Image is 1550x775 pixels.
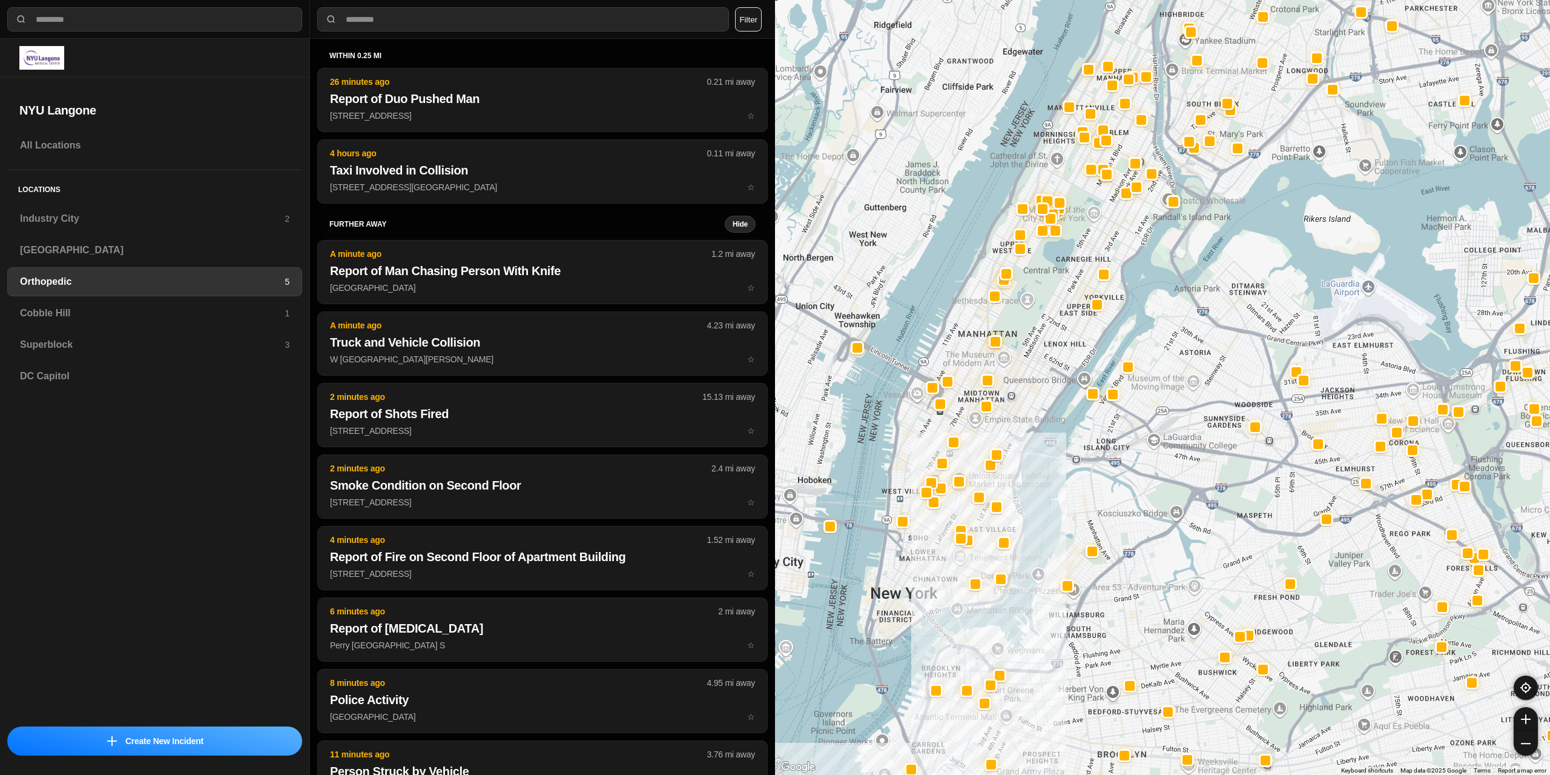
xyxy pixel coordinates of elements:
a: 2 minutes ago15.13 mi awayReport of Shots Fired[STREET_ADDRESS]star [317,425,768,436]
p: 2 [285,213,289,225]
p: 0.11 mi away [707,147,755,159]
a: Terms (opens in new tab) [1474,767,1491,774]
a: 4 minutes ago1.52 mi awayReport of Fire on Second Floor of Apartment Building[STREET_ADDRESS]star [317,568,768,579]
h2: Smoke Condition on Second Floor [330,477,755,494]
a: Report a map error [1498,767,1546,774]
button: 26 minutes ago0.21 mi awayReport of Duo Pushed Man[STREET_ADDRESS]star [317,68,768,132]
h2: Report of Shots Fired [330,405,755,422]
p: 1.52 mi away [707,534,755,546]
h3: DC Capitol [20,369,289,384]
img: search [15,13,27,25]
span: star [747,712,755,722]
h2: Taxi Involved in Collision [330,162,755,179]
p: Create New Incident [125,735,203,747]
a: Industry City2 [7,204,302,233]
button: Keyboard shortcuts [1341,767,1393,775]
h2: Report of Fire on Second Floor of Apartment Building [330,548,755,565]
a: 8 minutes ago4.95 mi awayPolice Activity[GEOGRAPHIC_DATA]star [317,711,768,722]
p: 6 minutes ago [330,605,718,617]
img: icon [107,736,117,746]
p: 5 [285,276,289,288]
button: Hide [725,216,756,233]
img: zoom-out [1521,739,1531,748]
img: logo [19,46,64,70]
h3: [GEOGRAPHIC_DATA] [20,243,289,258]
p: [STREET_ADDRESS] [330,425,755,437]
button: 2 minutes ago15.13 mi awayReport of Shots Fired[STREET_ADDRESS]star [317,383,768,447]
p: 4 hours ago [330,147,707,159]
p: [STREET_ADDRESS] [330,568,755,580]
p: 1.2 mi away [711,248,755,260]
a: 4 hours ago0.11 mi awayTaxi Involved in Collision[STREET_ADDRESS][GEOGRAPHIC_DATA]star [317,182,768,192]
p: 8 minutes ago [330,677,707,689]
h3: Cobble Hill [20,306,285,321]
p: [GEOGRAPHIC_DATA] [330,711,755,723]
p: 2 mi away [718,605,755,617]
a: [GEOGRAPHIC_DATA] [7,236,302,265]
h3: Orthopedic [20,274,285,289]
a: Orthopedic5 [7,267,302,296]
p: 1 [285,307,289,319]
p: A minute ago [330,319,707,331]
p: [STREET_ADDRESS] [330,496,755,508]
h3: Superblock [20,338,285,352]
a: Cobble Hill1 [7,299,302,328]
button: Filter [735,7,762,32]
p: Perry [GEOGRAPHIC_DATA] S [330,639,755,651]
a: A minute ago1.2 mi awayReport of Man Chasing Person With Knife[GEOGRAPHIC_DATA]star [317,282,768,293]
h2: Report of Duo Pushed Man [330,90,755,107]
h3: Industry City [20,211,285,226]
p: 4 minutes ago [330,534,707,546]
a: Open this area in Google Maps (opens a new window) [778,759,818,775]
p: [STREET_ADDRESS] [330,110,755,122]
span: star [747,283,755,293]
a: Superblock3 [7,330,302,359]
h3: All Locations [20,138,289,153]
a: 26 minutes ago0.21 mi awayReport of Duo Pushed Man[STREET_ADDRESS]star [317,110,768,121]
span: star [747,182,755,192]
h2: Report of Man Chasing Person With Knife [330,262,755,279]
span: star [747,497,755,507]
p: 2.4 mi away [711,462,755,474]
h5: further away [329,219,725,229]
p: W [GEOGRAPHIC_DATA][PERSON_NAME] [330,353,755,365]
small: Hide [733,219,748,229]
span: star [747,426,755,436]
h5: Locations [7,170,302,204]
p: 4.95 mi away [707,677,755,689]
button: iconCreate New Incident [7,727,302,756]
button: A minute ago1.2 mi awayReport of Man Chasing Person With Knife[GEOGRAPHIC_DATA]star [317,240,768,304]
button: zoom-in [1514,707,1538,731]
a: DC Capitol [7,362,302,391]
p: 0.21 mi away [707,76,755,88]
a: 6 minutes ago2 mi awayReport of [MEDICAL_DATA]Perry [GEOGRAPHIC_DATA] Sstar [317,640,768,650]
button: 4 hours ago0.11 mi awayTaxi Involved in Collision[STREET_ADDRESS][GEOGRAPHIC_DATA]star [317,139,768,204]
img: recenter [1520,682,1531,693]
button: recenter [1514,676,1538,700]
img: Google [778,759,818,775]
span: Map data ©2025 Google [1400,767,1466,774]
p: A minute ago [330,248,711,260]
img: zoom-in [1521,714,1531,724]
a: A minute ago4.23 mi awayTruck and Vehicle CollisionW [GEOGRAPHIC_DATA][PERSON_NAME]star [317,354,768,364]
span: star [747,640,755,650]
p: 4.23 mi away [707,319,755,331]
button: 6 minutes ago2 mi awayReport of [MEDICAL_DATA]Perry [GEOGRAPHIC_DATA] Sstar [317,597,768,662]
p: 2 minutes ago [330,462,711,474]
a: All Locations [7,131,302,160]
button: 4 minutes ago1.52 mi awayReport of Fire on Second Floor of Apartment Building[STREET_ADDRESS]star [317,526,768,590]
p: 11 minutes ago [330,748,707,760]
button: 8 minutes ago4.95 mi awayPolice Activity[GEOGRAPHIC_DATA]star [317,669,768,733]
p: 3 [285,339,289,351]
p: 3.76 mi away [707,748,755,760]
p: 2 minutes ago [330,391,702,403]
p: 26 minutes ago [330,76,707,88]
button: zoom-out [1514,731,1538,756]
h2: Report of [MEDICAL_DATA] [330,620,755,637]
p: [STREET_ADDRESS][GEOGRAPHIC_DATA] [330,181,755,193]
p: 15.13 mi away [702,391,755,403]
span: star [747,111,755,121]
h2: NYU Langone [19,102,290,119]
h5: within 0.25 mi [329,51,756,61]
